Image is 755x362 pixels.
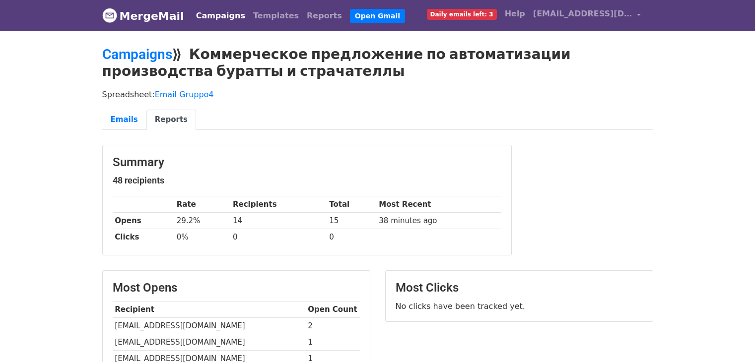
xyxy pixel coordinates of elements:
[377,213,501,229] td: 38 minutes ago
[113,175,501,186] h5: 48 recipients
[192,6,249,26] a: Campaigns
[306,318,360,334] td: 2
[427,9,497,20] span: Daily emails left: 3
[306,334,360,351] td: 1
[102,110,146,130] a: Emails
[533,8,632,20] span: [EMAIL_ADDRESS][DOMAIN_NAME]
[102,5,184,26] a: MergeMail
[113,334,306,351] td: [EMAIL_ADDRESS][DOMAIN_NAME]
[113,302,306,318] th: Recipient
[303,6,346,26] a: Reports
[174,196,230,213] th: Rate
[396,301,643,311] p: No clicks have been tracked yet.
[350,9,405,23] a: Open Gmail
[230,213,327,229] td: 14
[155,90,214,99] a: Email Gruppo4
[113,318,306,334] td: [EMAIL_ADDRESS][DOMAIN_NAME]
[102,46,653,79] h2: ⟫ Коммерческое предложение по автоматизации производства буратты и страчателлы
[230,229,327,245] td: 0
[249,6,303,26] a: Templates
[174,213,230,229] td: 29.2%
[501,4,529,24] a: Help
[113,281,360,295] h3: Most Opens
[113,155,501,170] h3: Summary
[396,281,643,295] h3: Most Clicks
[174,229,230,245] td: 0%
[146,110,196,130] a: Reports
[529,4,645,27] a: [EMAIL_ADDRESS][DOMAIN_NAME]
[327,229,376,245] td: 0
[113,213,174,229] th: Opens
[113,229,174,245] th: Clicks
[423,4,501,24] a: Daily emails left: 3
[327,196,376,213] th: Total
[230,196,327,213] th: Recipients
[102,89,653,100] p: Spreadsheet:
[306,302,360,318] th: Open Count
[377,196,501,213] th: Most Recent
[327,213,376,229] td: 15
[102,8,117,23] img: MergeMail logo
[102,46,172,62] a: Campaigns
